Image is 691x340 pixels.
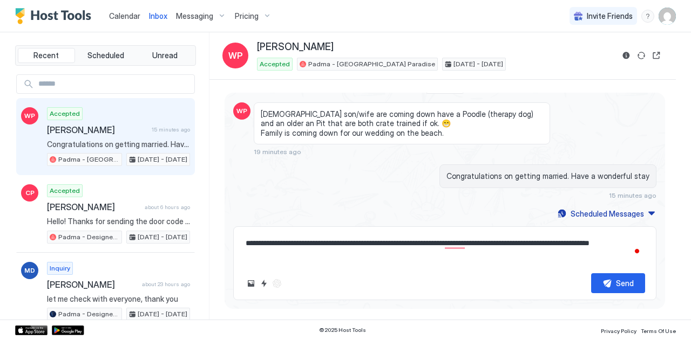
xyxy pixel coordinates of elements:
span: about 6 hours ago [145,204,190,211]
span: Accepted [260,59,290,69]
span: Accepted [50,109,80,119]
span: Terms Of Use [641,328,676,334]
span: [PERSON_NAME] [257,41,334,53]
button: Upload image [245,277,258,290]
span: Padma - [GEOGRAPHIC_DATA] Paradise [58,155,119,164]
div: tab-group [15,45,196,66]
span: Padma - Designer Home conveniently located in [GEOGRAPHIC_DATA] [58,309,119,319]
button: Send [591,273,645,293]
span: Inbox [149,11,167,20]
textarea: To enrich screen reader interactions, please activate Accessibility in Grammarly extension settings [245,233,646,265]
span: [DATE] - [DATE] [138,155,187,164]
span: Hello! Thanks for sending the door code and all the other info. We look forward to sharing your h... [47,217,190,226]
span: Pricing [235,11,259,21]
a: Privacy Policy [601,324,636,336]
a: Calendar [109,10,140,22]
span: [PERSON_NAME] [47,202,140,212]
span: [PERSON_NAME] [47,279,138,290]
span: Calendar [109,11,140,20]
input: Input Field [34,75,194,93]
span: CP [25,188,35,198]
span: Scheduled [87,51,124,60]
button: Recent [18,48,75,63]
button: Scheduled Messages [556,206,656,221]
span: [DEMOGRAPHIC_DATA] son/wife are coming down have a Poodle (therapy dog) and an older an Pit that ... [261,109,543,138]
div: User profile [659,8,676,25]
button: Open reservation [650,49,663,62]
span: © 2025 Host Tools [319,327,366,334]
div: Send [616,277,634,289]
span: about 23 hours ago [142,281,190,288]
span: Inquiry [50,263,70,273]
span: Recent [33,51,59,60]
button: Reservation information [620,49,633,62]
a: Host Tools Logo [15,8,96,24]
span: [DATE] - [DATE] [138,309,187,319]
span: [DATE] - [DATE] [453,59,503,69]
span: WP [24,111,35,121]
button: Unread [136,48,193,63]
span: Messaging [176,11,213,21]
button: Quick reply [258,277,270,290]
span: Privacy Policy [601,328,636,334]
div: menu [641,10,654,23]
span: Congratulations on getting married. Have a wonderful stay [47,140,190,149]
span: WP [228,49,243,62]
a: Inbox [149,10,167,22]
span: Congratulations on getting married. Have a wonderful stay [446,171,649,181]
span: Padma - Designer Home conveniently located in [GEOGRAPHIC_DATA] [58,232,119,242]
span: Padma - [GEOGRAPHIC_DATA] Paradise [308,59,435,69]
span: 19 minutes ago [254,148,301,156]
span: let me check with everyone, thank you [47,294,190,304]
span: Invite Friends [587,11,633,21]
span: WP [236,106,247,116]
span: 15 minutes ago [609,191,656,199]
a: App Store [15,325,48,335]
div: Scheduled Messages [571,208,644,219]
span: [PERSON_NAME] [47,124,147,135]
span: Accepted [50,186,80,196]
a: Google Play Store [52,325,84,335]
button: Sync reservation [635,49,648,62]
button: Scheduled [77,48,134,63]
span: Unread [152,51,178,60]
span: [DATE] - [DATE] [138,232,187,242]
a: Terms Of Use [641,324,676,336]
span: 15 minutes ago [152,126,190,133]
span: MD [24,266,35,275]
